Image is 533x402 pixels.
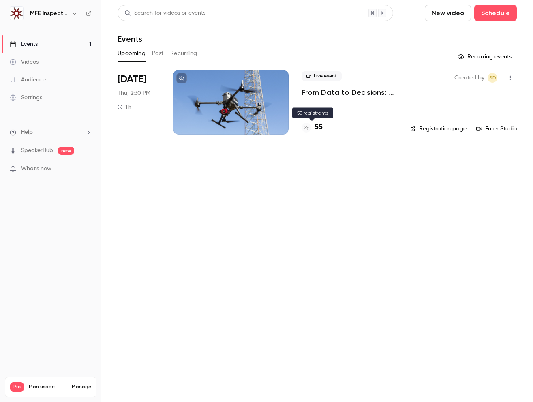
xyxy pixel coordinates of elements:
button: Recurring [170,47,197,60]
div: Search for videos or events [124,9,205,17]
div: Videos [10,58,39,66]
span: Pro [10,382,24,392]
a: From Data to Decisions: How Advanced Sensors Transform Industrial Inspections [302,88,397,97]
div: 1 h [118,104,131,110]
span: Help [21,128,33,137]
span: SD [489,73,496,83]
h4: 55 [315,122,323,133]
img: MFE Inspection Solutions [10,7,23,20]
a: Manage [72,384,91,390]
h1: Events [118,34,142,44]
span: Thu, 2:30 PM [118,89,150,97]
button: Recurring events [454,50,517,63]
button: Schedule [474,5,517,21]
a: Enter Studio [476,125,517,133]
a: 55 [302,122,323,133]
div: Audience [10,76,46,84]
h6: MFE Inspection Solutions [30,9,68,17]
a: SpeakerHub [21,146,53,155]
button: Upcoming [118,47,146,60]
div: Events [10,40,38,48]
span: Plan usage [29,384,67,390]
a: Registration page [410,125,467,133]
span: [DATE] [118,73,146,86]
div: Sep 25 Thu, 1:30 PM (America/Chicago) [118,70,160,135]
span: Live event [302,71,342,81]
button: New video [425,5,471,21]
button: Past [152,47,164,60]
li: help-dropdown-opener [10,128,92,137]
div: Settings [10,94,42,102]
span: Spenser Dukowitz [488,73,497,83]
span: What's new [21,165,51,173]
span: Created by [454,73,484,83]
span: new [58,147,74,155]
